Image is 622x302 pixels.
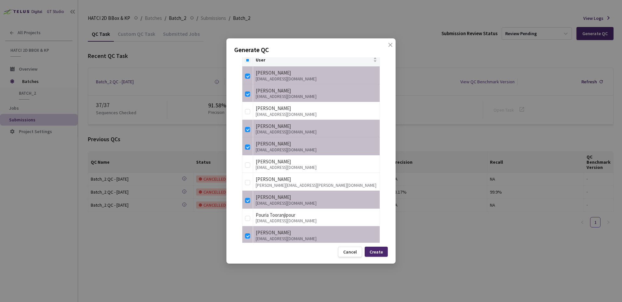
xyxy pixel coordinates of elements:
div: Create [370,249,383,254]
div: [PERSON_NAME] [256,104,377,112]
span: close [388,42,393,61]
div: [EMAIL_ADDRESS][DOMAIN_NAME] [256,237,377,241]
button: Close [381,42,392,53]
div: [PERSON_NAME][EMAIL_ADDRESS][PERSON_NAME][DOMAIN_NAME] [256,183,377,188]
div: [PERSON_NAME] [256,122,377,130]
div: [EMAIL_ADDRESS][DOMAIN_NAME] [256,94,377,99]
div: [EMAIL_ADDRESS][DOMAIN_NAME] [256,219,377,223]
div: [EMAIL_ADDRESS][DOMAIN_NAME] [256,201,377,206]
div: Cancel [343,249,357,254]
p: Generate QC [234,45,388,55]
div: [PERSON_NAME] [256,229,377,237]
div: [EMAIL_ADDRESS][DOMAIN_NAME] [256,112,377,117]
div: [PERSON_NAME] [256,69,377,77]
div: [PERSON_NAME] [256,193,377,201]
div: [PERSON_NAME] [256,87,377,95]
span: User [256,57,372,62]
div: [PERSON_NAME] [256,175,377,183]
div: [EMAIL_ADDRESS][DOMAIN_NAME] [256,77,377,81]
div: [EMAIL_ADDRESS][DOMAIN_NAME] [256,165,377,170]
th: User [253,53,380,66]
div: [PERSON_NAME] [256,140,377,148]
div: [EMAIL_ADDRESS][DOMAIN_NAME] [256,148,377,152]
div: [PERSON_NAME] [256,158,377,166]
div: Pouria Tooranjipour [256,211,377,219]
div: [EMAIL_ADDRESS][DOMAIN_NAME] [256,130,377,134]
